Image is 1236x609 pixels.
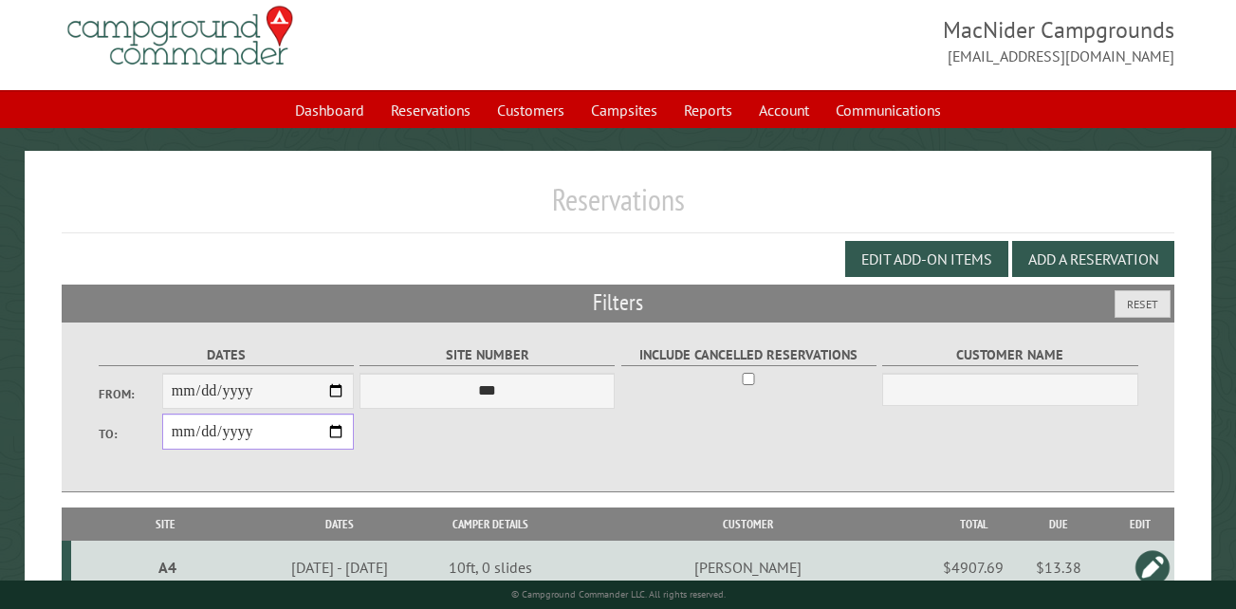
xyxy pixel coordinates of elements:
button: Reset [1115,290,1171,318]
a: Campsites [580,92,669,128]
label: Dates [99,344,354,366]
label: Customer Name [882,344,1137,366]
button: Add a Reservation [1012,241,1174,277]
label: Site Number [360,344,615,366]
label: To: [99,425,162,443]
a: Customers [486,92,576,128]
h1: Reservations [62,181,1174,233]
div: [DATE] - [DATE] [263,558,417,577]
a: Dashboard [284,92,376,128]
td: $4907.69 [935,541,1011,594]
th: Due [1011,507,1105,541]
th: Total [935,507,1011,541]
label: Include Cancelled Reservations [621,344,876,366]
small: © Campground Commander LLC. All rights reserved. [511,588,726,600]
h2: Filters [62,285,1174,321]
button: Edit Add-on Items [845,241,1008,277]
label: From: [99,385,162,403]
th: Site [71,507,260,541]
th: Camper Details [420,507,560,541]
span: MacNider Campgrounds [EMAIL_ADDRESS][DOMAIN_NAME] [618,14,1174,67]
th: Dates [260,507,420,541]
div: A4 [79,558,257,577]
a: Reservations [379,92,482,128]
td: $13.38 [1011,541,1105,594]
td: 10ft, 0 slides [420,541,560,594]
td: [PERSON_NAME] [561,541,936,594]
a: Communications [824,92,952,128]
a: Reports [673,92,744,128]
th: Customer [561,507,936,541]
th: Edit [1105,507,1173,541]
a: Account [747,92,821,128]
